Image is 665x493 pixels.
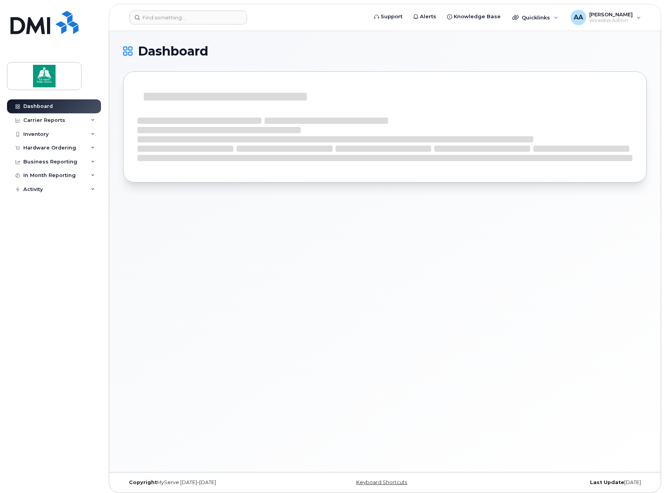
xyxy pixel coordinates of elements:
[129,479,157,485] strong: Copyright
[472,479,647,486] div: [DATE]
[590,479,624,485] strong: Last Update
[123,479,298,486] div: MyServe [DATE]–[DATE]
[356,479,407,485] a: Keyboard Shortcuts
[138,45,208,57] span: Dashboard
